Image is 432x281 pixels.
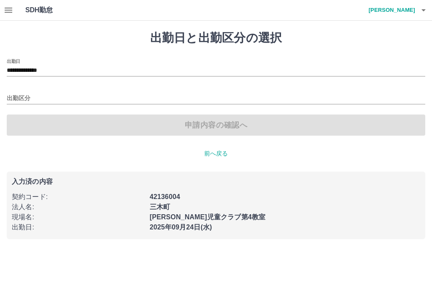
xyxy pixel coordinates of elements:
[7,31,425,45] h1: 出勤日と出勤区分の選択
[12,222,145,232] p: 出勤日 :
[12,178,420,185] p: 入力済の内容
[12,212,145,222] p: 現場名 :
[150,213,265,221] b: [PERSON_NAME]児童クラブ第4教室
[150,224,212,231] b: 2025年09月24日(水)
[7,58,20,64] label: 出勤日
[12,192,145,202] p: 契約コード :
[12,202,145,212] p: 法人名 :
[7,149,425,158] p: 前へ戻る
[150,193,180,200] b: 42136004
[150,203,170,210] b: 三木町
